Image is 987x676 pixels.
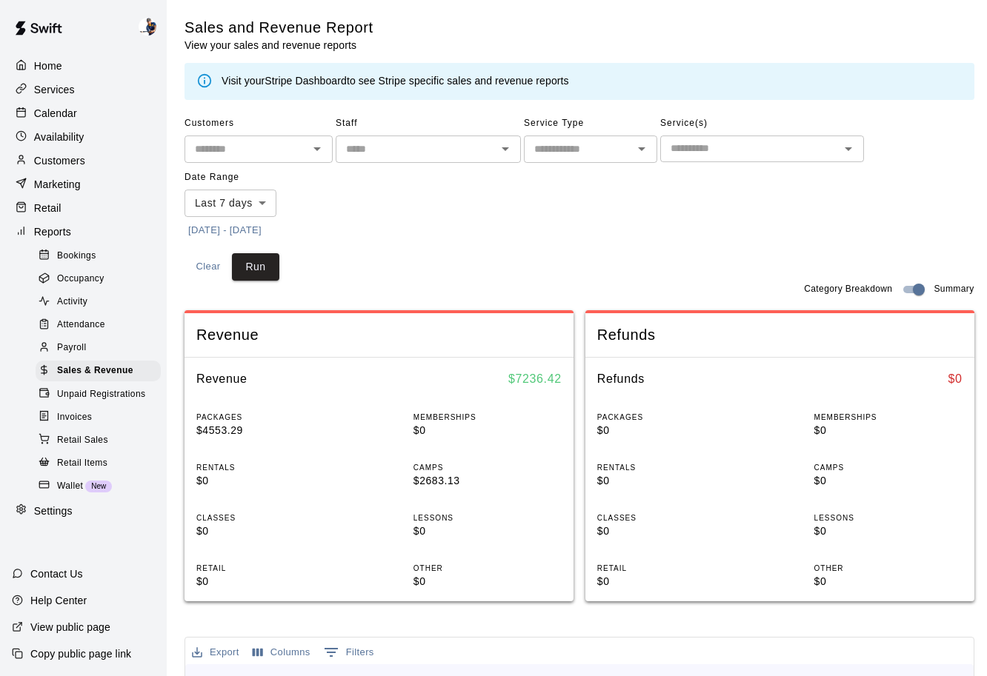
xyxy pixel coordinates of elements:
[508,369,562,389] h6: $ 7236.42
[196,574,345,589] p: $0
[413,462,562,473] p: CAMPS
[57,318,105,332] span: Attendance
[804,282,892,297] span: Category Breakdown
[597,423,745,438] p: $0
[34,58,62,73] p: Home
[36,429,167,452] a: Retail Sales
[814,523,963,539] p: $0
[196,423,345,438] p: $4553.29
[12,126,155,148] a: Availability
[12,150,155,172] a: Customers
[12,55,155,77] a: Home
[413,523,562,539] p: $0
[814,412,963,423] p: MEMBERSHIPS
[336,112,521,135] span: Staff
[57,341,86,355] span: Payroll
[36,475,167,498] a: WalletNew
[57,295,87,309] span: Activity
[30,593,87,608] p: Help Center
[12,197,155,219] a: Retail
[597,574,745,589] p: $0
[265,75,347,87] a: Stripe Dashboard
[34,82,75,97] p: Services
[36,269,161,290] div: Occupancy
[196,512,345,523] p: CLASSES
[597,369,645,389] h6: Refunds
[57,433,108,448] span: Retail Sales
[36,430,161,451] div: Retail Sales
[934,282,974,297] span: Summary
[185,18,373,38] h5: Sales and Revenue Report
[307,138,328,159] button: Open
[12,102,155,124] a: Calendar
[34,201,62,215] p: Retail
[30,620,110,635] p: View public page
[413,412,562,423] p: MEMBERSHIPS
[196,563,345,574] p: RETAIL
[597,523,745,539] p: $0
[34,106,77,121] p: Calendar
[36,384,161,405] div: Unpaid Registrations
[34,153,85,168] p: Customers
[413,512,562,523] p: LESSONS
[413,423,562,438] p: $0
[36,291,167,314] a: Activity
[36,452,167,475] a: Retail Items
[320,640,378,664] button: Show filters
[185,219,265,242] button: [DATE] - [DATE]
[36,314,167,337] a: Attendance
[185,38,373,53] p: View your sales and revenue reports
[36,361,161,381] div: Sales & Revenue
[196,412,345,423] p: PACKAGES
[36,315,161,335] div: Attendance
[185,253,232,281] button: Clear
[814,574,963,589] p: $0
[36,476,161,497] div: WalletNew
[34,224,71,239] p: Reports
[34,177,81,192] p: Marketing
[12,500,155,522] a: Settings
[222,73,569,90] div: Visit your to see Stripe specific sales and revenue reports
[34,130,84,144] p: Availability
[196,473,345,489] p: $0
[196,523,345,539] p: $0
[185,166,314,190] span: Date Range
[12,173,155,195] a: Marketing
[814,462,963,473] p: CAMPS
[597,325,963,345] span: Refunds
[814,423,963,438] p: $0
[36,292,161,312] div: Activity
[36,453,161,474] div: Retail Items
[12,78,155,101] a: Services
[413,563,562,574] p: OTHER
[597,473,745,489] p: $0
[948,369,963,389] h6: $ 0
[413,473,562,489] p: $2683.13
[36,383,167,406] a: Unpaid Registrations
[196,369,247,389] h6: Revenue
[57,364,133,378] span: Sales & Revenue
[36,338,161,358] div: Payroll
[838,138,859,159] button: Open
[631,138,652,159] button: Open
[188,641,243,664] button: Export
[57,249,96,264] span: Bookings
[814,512,963,523] p: LESSONS
[36,360,167,383] a: Sales & Revenue
[185,190,276,217] div: Last 7 days
[12,221,155,243] div: Reports
[597,462,745,473] p: RENTALS
[249,641,314,664] button: Select columns
[196,462,345,473] p: RENTALS
[136,12,167,41] div: Phillip Jankulovski
[36,244,167,267] a: Bookings
[524,112,657,135] span: Service Type
[30,566,83,581] p: Contact Us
